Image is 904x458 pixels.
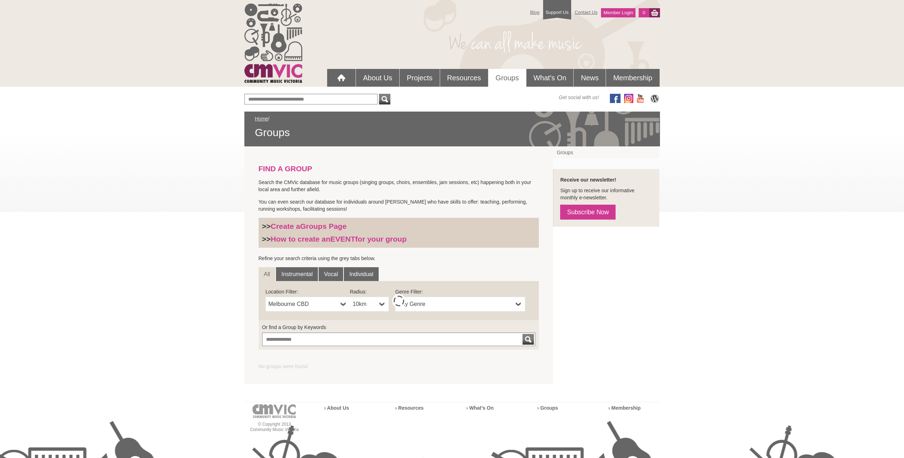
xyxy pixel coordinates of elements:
a: Home [255,116,268,122]
a: About Us [356,69,399,87]
label: Genre Filter: [395,288,525,295]
img: cmvic-logo-footer.png [253,404,296,418]
a: › Resources [395,405,424,411]
strong: FIND A GROUP [259,165,312,173]
a: News [574,69,606,87]
p: You can even search our database for individuals around [PERSON_NAME] who have skills to offer: t... [259,198,539,212]
a: Individual [344,267,379,281]
strong: Groups Page [300,222,347,230]
a: 0 [639,8,649,17]
a: Any Genre [395,297,525,311]
a: › About Us [324,405,349,411]
a: Resources [440,69,488,87]
p: Sign up to receive our informative monthly e-newsletter. [560,187,652,201]
a: Groups [553,146,659,158]
p: Search the CMVic database for music groups (singing groups, choirs, ensembles, jam sessions, etc)... [259,179,539,193]
span: Groups [255,126,649,139]
span: Melbourne CBD [269,300,338,308]
h3: >> [262,222,536,231]
a: Groups [488,69,526,87]
a: Melbourne CBD [266,297,350,311]
a: › Membership [608,405,641,411]
label: Or find a Group by Keywords [262,324,536,331]
a: 10km [350,297,389,311]
a: › What’s On [466,405,494,411]
ul: No groups were found. [259,363,539,370]
div: / [255,115,649,139]
a: Instrumental [276,267,318,281]
a: How to create anEVENTfor your group [271,235,407,243]
strong: EVENT [330,235,355,243]
a: Subscribe Now [560,205,616,220]
img: cmvic_logo.png [244,4,302,83]
a: Create aGroups Page [271,222,347,230]
a: What's On [526,69,574,87]
a: All [259,267,276,281]
a: Vocal [319,267,343,281]
label: Location Filter: [266,288,350,295]
span: Get social with us! [559,94,599,101]
a: Projects [400,69,439,87]
a: Contact Us [571,6,601,18]
strong: Receive our newsletter! [560,177,616,183]
img: CMVic Blog [649,94,660,103]
p: Refine your search criteria using the grey tabs below. [259,255,539,262]
p: © Copyright 2013 Community Music Victoria [244,422,305,432]
span: Any Genre [398,300,513,308]
span: 10km [353,300,377,308]
a: Blog [527,6,543,18]
a: › Groups [537,405,558,411]
a: Member Login [601,8,635,17]
label: Radius: [350,288,389,295]
img: icon-instagram.png [624,94,633,103]
h3: >> [262,235,536,244]
a: Membership [606,69,659,87]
